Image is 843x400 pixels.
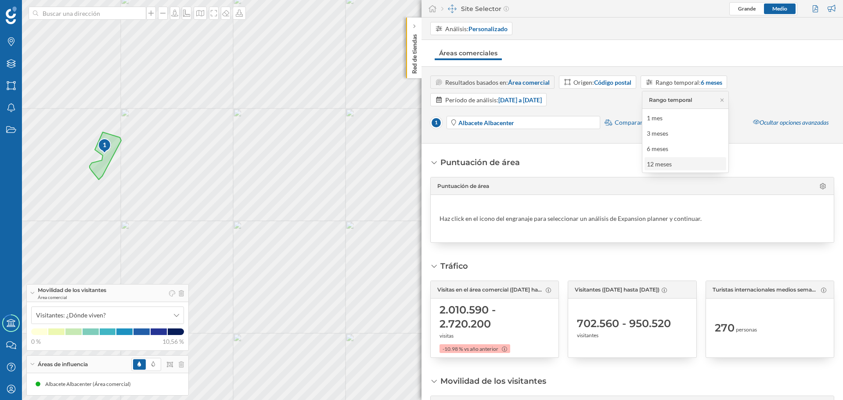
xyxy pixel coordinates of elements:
div: Origen: [573,78,631,87]
span: Áreas de influencia [38,360,88,368]
span: Soporte [18,6,49,14]
span: Medio [772,5,787,12]
strong: 6 meses [701,79,722,86]
div: Análisis: [445,24,508,33]
div: Movilidad de los visitantes [440,375,546,387]
strong: Área comercial [508,79,550,86]
div: Período de análisis: [445,95,542,105]
div: Ocultar opciones avanzadas [748,115,834,130]
span: 0 % [31,337,41,346]
a: Áreas comerciales [435,46,502,60]
strong: Albacete Albacenter [458,119,514,126]
span: 1 [430,117,442,129]
span: vs año anterior [464,345,498,353]
div: Puntuación de área [440,157,520,168]
strong: Personalizado [468,25,508,32]
img: pois-map-marker.svg [97,138,112,155]
div: Site Selector [441,4,509,13]
div: Haz click en el icono del engranaje para seleccionar un análisis de Expansion planner y continuar. [440,214,702,223]
span: Movilidad de los visitantes [38,286,106,294]
span: Visitantes: ¿Dónde viven? [36,311,106,320]
span: visitantes [577,332,598,339]
div: Albacete Albacenter (Área comercial) [45,380,135,389]
span: Comparar con [615,118,654,127]
span: personas [736,326,757,334]
div: 1 mes [647,114,663,122]
div: 3 meses [647,130,668,137]
div: Rango temporal [649,96,692,104]
img: dashboards-manager.svg [448,4,457,13]
span: 702.560 - 950.520 [577,317,671,331]
span: 10,56 % [162,337,184,346]
span: Puntuación de área [437,182,489,190]
div: Tráfico [440,260,468,272]
strong: [DATE] a [DATE] [498,96,542,104]
div: Resultados basados en: [445,78,550,87]
img: Geoblink Logo [6,7,17,24]
div: 1 [97,141,112,149]
span: Visitas en el área comercial ([DATE] hasta [DATE]) [437,286,544,294]
span: Visitantes ([DATE] hasta [DATE]) [575,286,659,294]
span: Turistas internacionales medios semanales ([DATE] hasta [DATE]) [713,286,819,294]
span: -10.98 % [443,345,463,353]
span: visitas [440,332,454,340]
span: Área comercial [38,294,106,300]
span: 270 [715,321,735,335]
div: 6 meses [647,145,668,152]
div: Rango temporal: [656,78,722,87]
div: 12 meses [647,160,672,168]
span: Grande [738,5,756,12]
p: Red de tiendas [410,31,419,74]
span: 2.010.590 - 2.720.200 [440,303,550,331]
strong: Código postal [594,79,631,86]
div: 1 [97,138,111,154]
